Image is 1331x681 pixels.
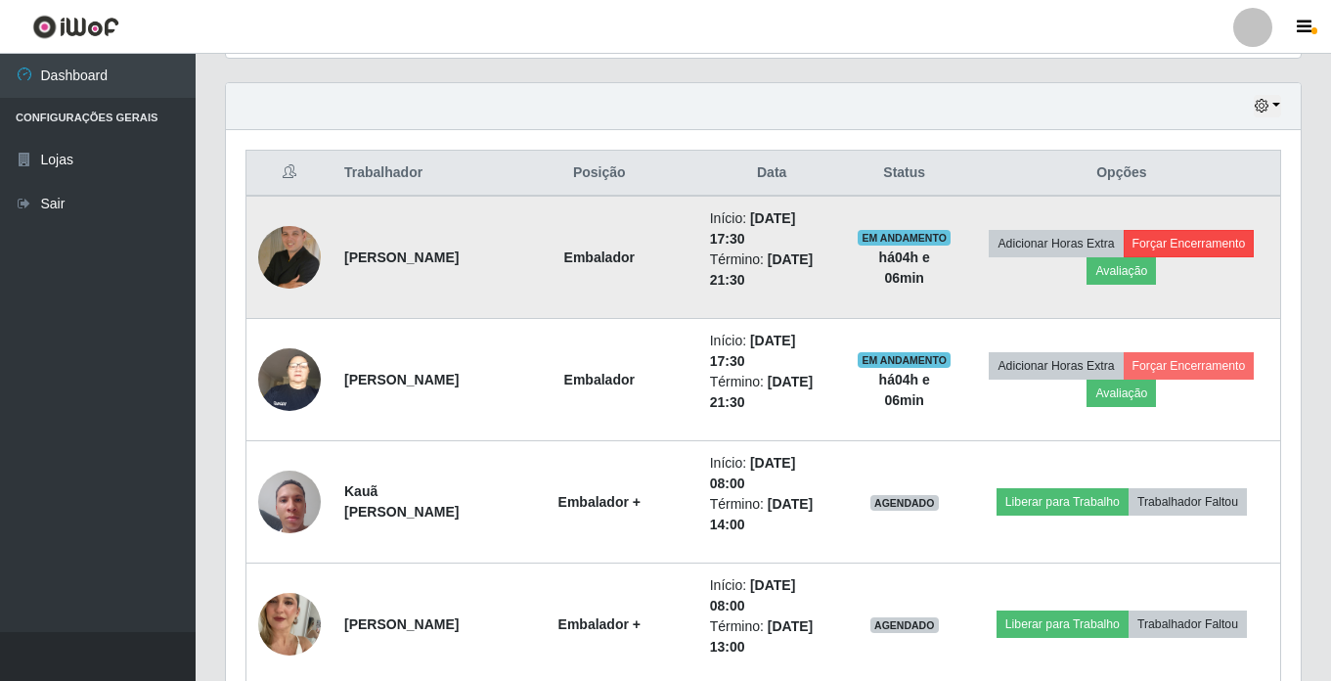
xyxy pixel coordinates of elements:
time: [DATE] 17:30 [710,210,796,247]
strong: Embalador + [558,494,641,510]
li: Início: [710,575,834,616]
img: 1740564000628.jpeg [258,568,321,680]
th: Posição [501,151,698,197]
li: Início: [710,331,834,372]
button: Trabalhador Faltou [1129,611,1247,638]
button: Forçar Encerramento [1124,352,1255,380]
time: [DATE] 08:00 [710,577,796,613]
li: Início: [710,208,834,250]
time: [DATE] 17:30 [710,333,796,369]
strong: há 04 h e 06 min [879,250,930,286]
img: CoreUI Logo [32,15,119,39]
li: Término: [710,372,834,413]
span: EM ANDAMENTO [858,352,951,368]
img: 1751915623822.jpeg [258,460,321,543]
span: EM ANDAMENTO [858,230,951,246]
strong: [PERSON_NAME] [344,372,459,387]
button: Trabalhador Faltou [1129,488,1247,516]
span: AGENDADO [870,495,939,511]
button: Adicionar Horas Extra [989,352,1123,380]
time: [DATE] 08:00 [710,455,796,491]
img: 1679057425949.jpeg [258,226,321,289]
span: AGENDADO [870,617,939,633]
button: Liberar para Trabalho [997,488,1129,516]
th: Data [698,151,846,197]
li: Término: [710,616,834,658]
button: Forçar Encerramento [1124,230,1255,257]
button: Adicionar Horas Extra [989,230,1123,257]
strong: Kauã [PERSON_NAME] [344,483,459,520]
strong: [PERSON_NAME] [344,250,459,265]
th: Opções [963,151,1281,197]
img: 1723623614898.jpeg [258,338,321,421]
li: Término: [710,250,834,291]
li: Término: [710,494,834,535]
th: Status [846,151,963,197]
button: Avaliação [1087,380,1156,407]
strong: há 04 h e 06 min [879,372,930,408]
strong: Embalador + [558,616,641,632]
th: Trabalhador [333,151,501,197]
button: Liberar para Trabalho [997,611,1129,638]
strong: Embalador [564,372,635,387]
strong: [PERSON_NAME] [344,616,459,632]
li: Início: [710,453,834,494]
strong: Embalador [564,250,635,265]
button: Avaliação [1087,257,1156,285]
